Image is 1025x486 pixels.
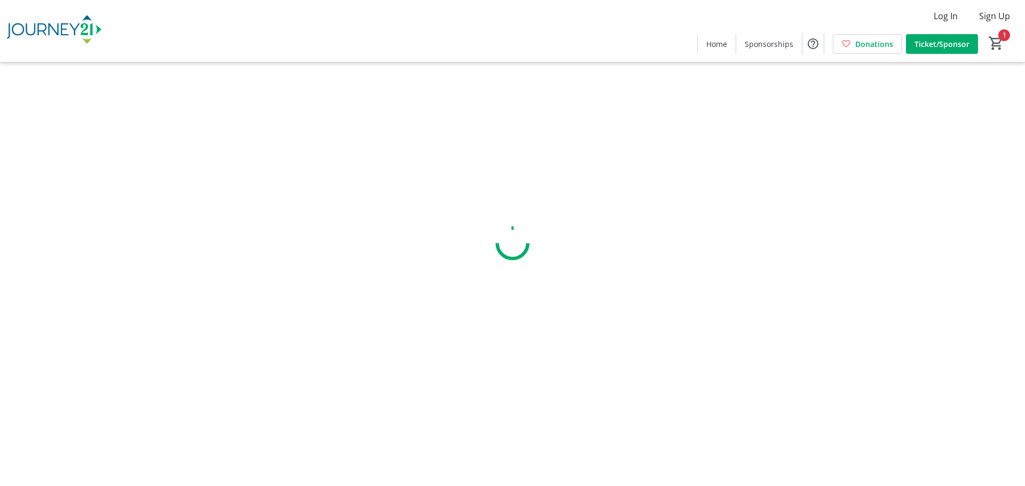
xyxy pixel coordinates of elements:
a: Sponsorships [736,34,802,54]
span: Sponsorships [745,38,793,50]
span: Home [706,38,727,50]
span: Log In [934,10,958,22]
span: Donations [855,38,893,50]
button: Help [802,33,824,54]
span: Sign Up [979,10,1010,22]
a: Ticket/Sponsor [906,34,978,54]
button: Log In [925,7,966,25]
a: Home [698,34,736,54]
a: Donations [833,34,902,54]
img: Journey21's Logo [6,4,101,58]
button: Sign Up [971,7,1019,25]
span: Ticket/Sponsor [914,38,969,50]
button: Cart [987,34,1006,53]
